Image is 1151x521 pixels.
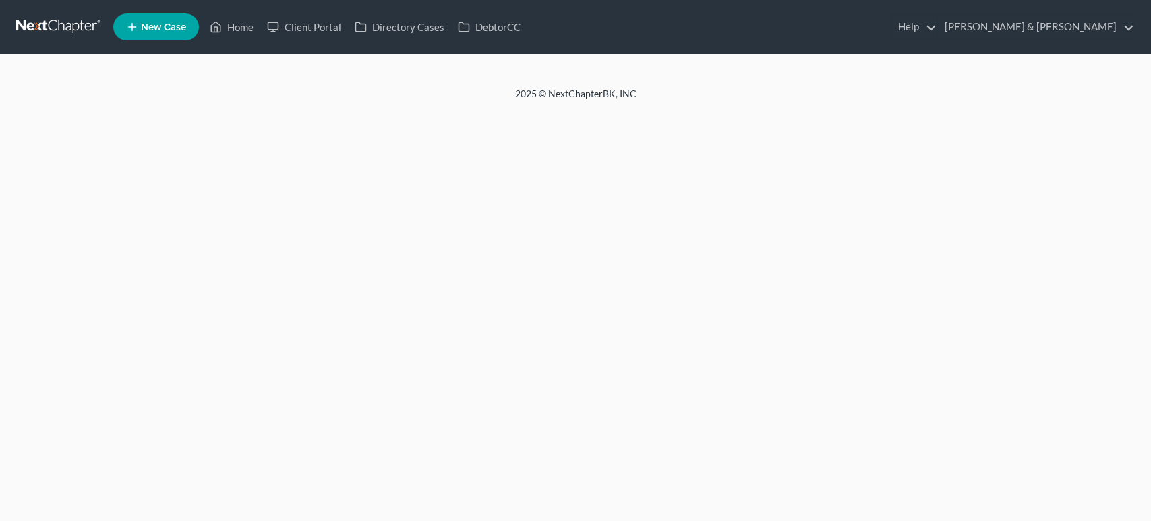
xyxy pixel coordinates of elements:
a: Client Portal [260,15,348,39]
a: Help [891,15,937,39]
a: DebtorCC [451,15,527,39]
a: Directory Cases [348,15,451,39]
div: 2025 © NextChapterBK, INC [191,87,960,111]
a: [PERSON_NAME] & [PERSON_NAME] [938,15,1134,39]
new-legal-case-button: New Case [113,13,199,40]
a: Home [203,15,260,39]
